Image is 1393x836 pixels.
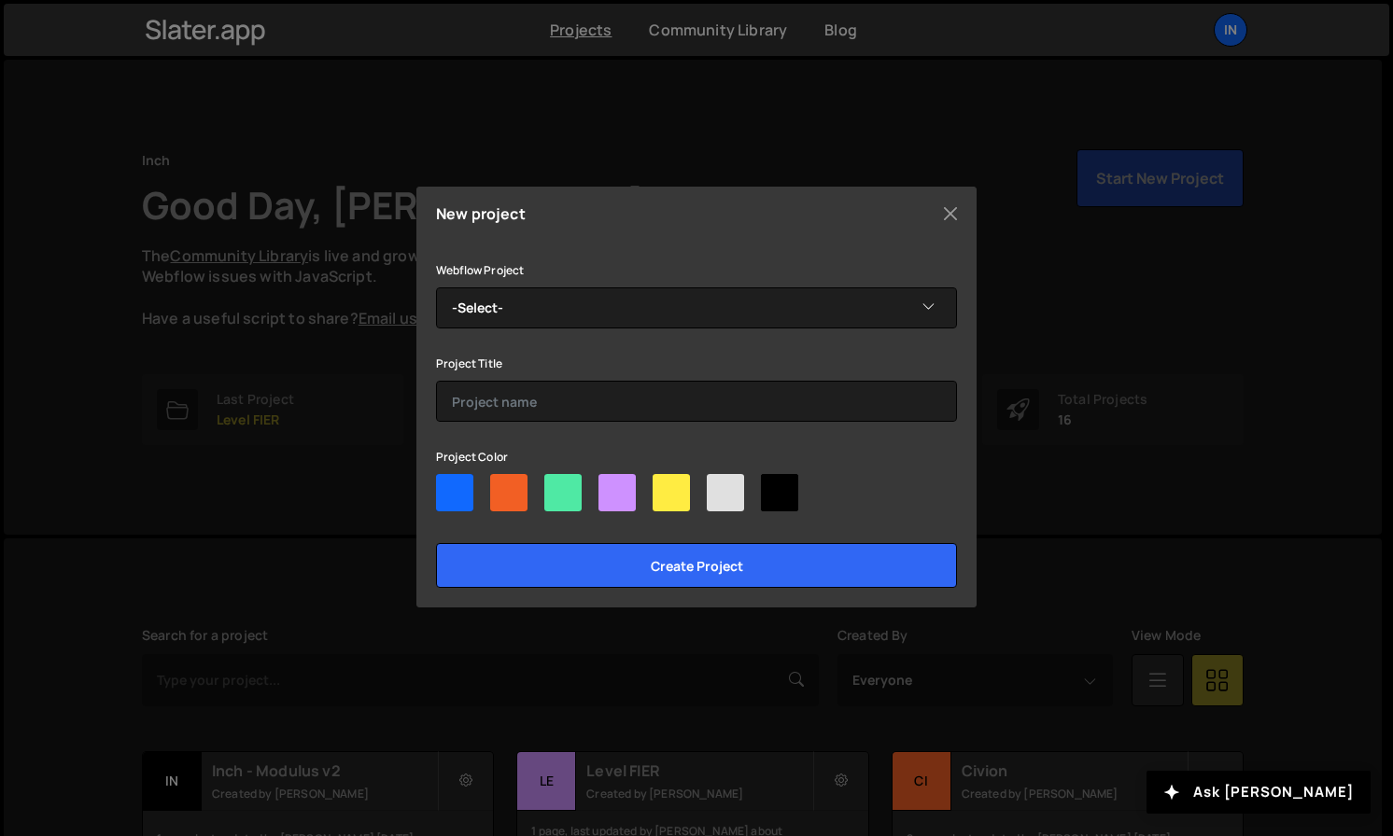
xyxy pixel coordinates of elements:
[436,355,502,373] label: Project Title
[1147,771,1371,814] button: Ask [PERSON_NAME]
[436,261,524,280] label: Webflow Project
[436,543,957,588] input: Create project
[436,448,508,467] label: Project Color
[436,206,526,221] h5: New project
[436,381,957,422] input: Project name
[936,200,964,228] button: Close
